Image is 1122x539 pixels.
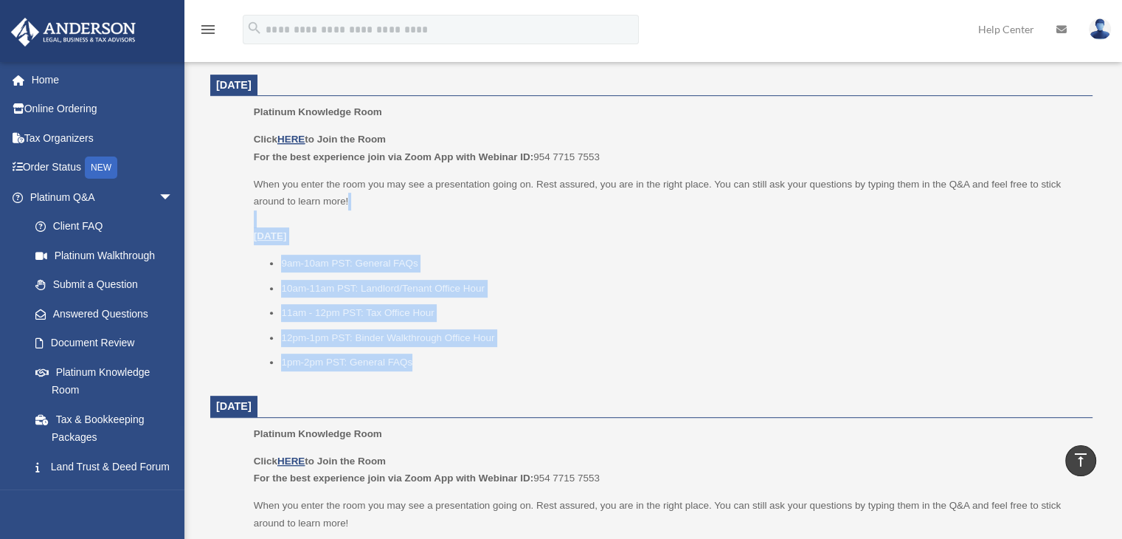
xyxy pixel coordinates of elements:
span: [DATE] [216,400,252,412]
i: vertical_align_top [1072,451,1090,469]
b: For the best experience join via Zoom App with Webinar ID: [254,151,533,162]
a: Portal Feedback [21,481,195,511]
p: When you enter the room you may see a presentation going on. Rest assured, you are in the right p... [254,497,1082,532]
span: Platinum Knowledge Room [254,106,382,117]
span: Platinum Knowledge Room [254,428,382,439]
a: Land Trust & Deed Forum [21,452,195,481]
a: Submit a Question [21,270,195,300]
a: Client FAQ [21,212,195,241]
a: Order StatusNEW [10,153,195,183]
img: Anderson Advisors Platinum Portal [7,18,140,47]
p: When you enter the room you may see a presentation going on. Rest assured, you are in the right p... [254,176,1082,245]
li: 11am - 12pm PST: Tax Office Hour [281,304,1082,322]
a: vertical_align_top [1065,445,1096,476]
a: Tax & Bookkeeping Packages [21,405,195,452]
div: NEW [85,157,117,179]
i: search [246,20,263,36]
li: 12pm-1pm PST: Binder Walkthrough Office Hour [281,329,1082,347]
a: HERE [277,134,305,145]
li: 9am-10am PST: General FAQs [281,255,1082,272]
a: Home [10,65,195,95]
b: Click to Join the Room [254,456,386,467]
b: Click to Join the Room [254,134,386,145]
b: For the best experience join via Zoom App with Webinar ID: [254,473,533,484]
a: Tax Organizers [10,123,195,153]
a: Platinum Walkthrough [21,241,195,270]
a: HERE [277,456,305,467]
a: Online Ordering [10,95,195,124]
a: menu [199,26,217,38]
a: Platinum Knowledge Room [21,357,188,405]
p: 954 7715 7553 [254,131,1082,165]
p: 954 7715 7553 [254,453,1082,487]
a: Document Review [21,329,195,358]
u: [DATE] [254,230,287,241]
img: User Pic [1089,18,1111,40]
i: menu [199,21,217,38]
li: 1pm-2pm PST: General FAQs [281,354,1082,371]
a: Answered Questions [21,299,195,329]
li: 10am-11am PST: Landlord/Tenant Office Hour [281,280,1082,298]
span: [DATE] [216,79,252,91]
span: arrow_drop_down [159,182,188,213]
a: Platinum Q&Aarrow_drop_down [10,182,195,212]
